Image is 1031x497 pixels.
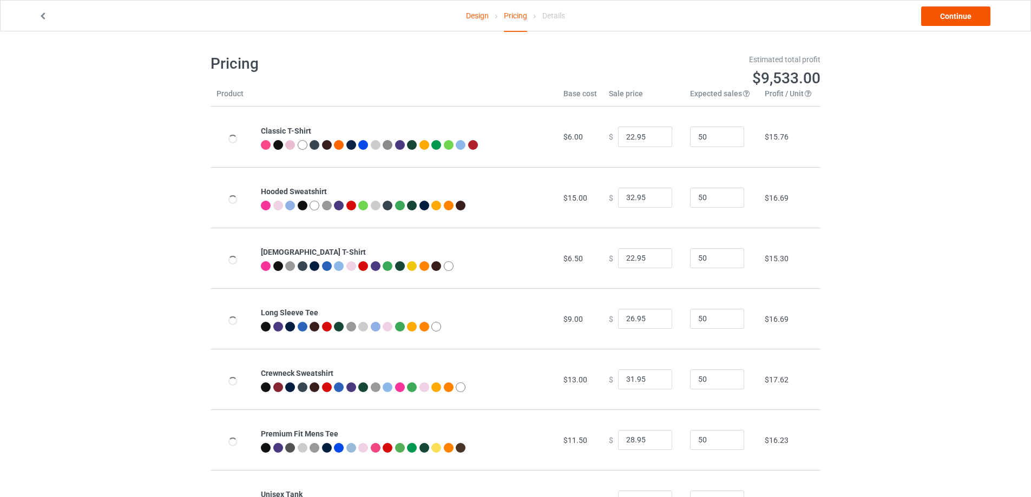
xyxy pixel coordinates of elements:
[563,375,587,384] span: $13.00
[684,88,759,107] th: Expected sales
[261,127,311,135] b: Classic T-Shirt
[542,1,565,31] div: Details
[765,194,789,202] span: $16.69
[609,193,613,202] span: $
[609,132,613,141] span: $
[759,88,820,107] th: Profit / Unit
[921,6,990,26] a: Continue
[557,88,603,107] th: Base cost
[261,369,333,377] b: Crewneck Sweatshirt
[609,314,613,323] span: $
[563,254,583,263] span: $6.50
[609,375,613,383] span: $
[563,315,583,323] span: $9.00
[211,88,255,107] th: Product
[563,436,587,445] span: $11.50
[563,132,583,141] span: $6.00
[765,254,789,263] span: $15.30
[563,194,587,202] span: $15.00
[504,1,527,32] div: Pricing
[261,248,366,256] b: [DEMOGRAPHIC_DATA] T-Shirt
[609,254,613,262] span: $
[765,132,789,141] span: $15.76
[765,436,789,445] span: $16.23
[603,88,684,107] th: Sale price
[261,429,338,438] b: Premium Fit Mens Tee
[261,308,318,317] b: Long Sleeve Tee
[609,435,613,444] span: $
[310,443,319,453] img: heather_texture.png
[765,315,789,323] span: $16.69
[383,140,392,150] img: heather_texture.png
[765,375,789,384] span: $17.62
[466,1,489,31] a: Design
[523,54,821,65] div: Estimated total profit
[261,187,327,196] b: Hooded Sweatshirt
[752,69,820,87] span: $9,533.00
[211,54,508,74] h1: Pricing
